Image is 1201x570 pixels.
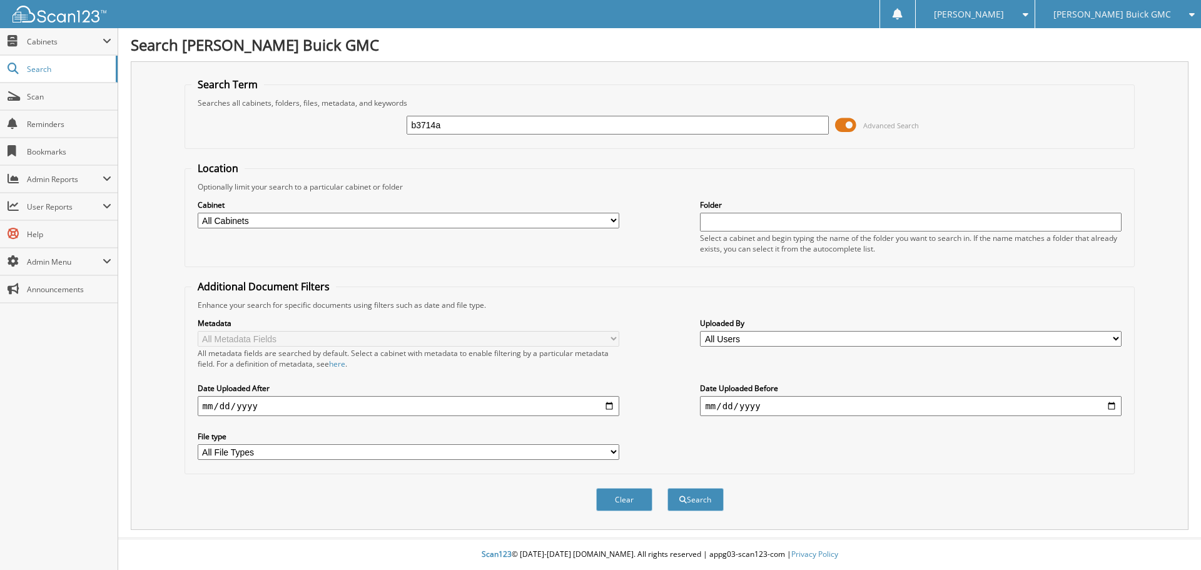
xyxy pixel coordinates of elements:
[198,200,619,210] label: Cabinet
[191,280,336,293] legend: Additional Document Filters
[934,11,1004,18] span: [PERSON_NAME]
[27,284,111,295] span: Announcements
[700,396,1122,416] input: end
[198,318,619,328] label: Metadata
[198,396,619,416] input: start
[791,549,838,559] a: Privacy Policy
[700,383,1122,394] label: Date Uploaded Before
[118,539,1201,570] div: © [DATE]-[DATE] [DOMAIN_NAME]. All rights reserved | appg03-scan123-com |
[700,200,1122,210] label: Folder
[27,36,103,47] span: Cabinets
[1053,11,1171,18] span: [PERSON_NAME] Buick GMC
[13,6,106,23] img: scan123-logo-white.svg
[596,488,652,511] button: Clear
[27,174,103,185] span: Admin Reports
[198,348,619,369] div: All metadata fields are searched by default. Select a cabinet with metadata to enable filtering b...
[191,98,1128,108] div: Searches all cabinets, folders, files, metadata, and keywords
[27,257,103,267] span: Admin Menu
[27,146,111,157] span: Bookmarks
[700,233,1122,254] div: Select a cabinet and begin typing the name of the folder you want to search in. If the name match...
[329,359,345,369] a: here
[198,431,619,442] label: File type
[27,64,109,74] span: Search
[27,201,103,212] span: User Reports
[27,119,111,130] span: Reminders
[1138,510,1201,570] iframe: Chat Widget
[131,34,1188,55] h1: Search [PERSON_NAME] Buick GMC
[191,78,264,91] legend: Search Term
[700,318,1122,328] label: Uploaded By
[198,383,619,394] label: Date Uploaded After
[27,229,111,240] span: Help
[191,181,1128,192] div: Optionally limit your search to a particular cabinet or folder
[667,488,724,511] button: Search
[482,549,512,559] span: Scan123
[27,91,111,102] span: Scan
[191,161,245,175] legend: Location
[191,300,1128,310] div: Enhance your search for specific documents using filters such as date and file type.
[863,121,919,130] span: Advanced Search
